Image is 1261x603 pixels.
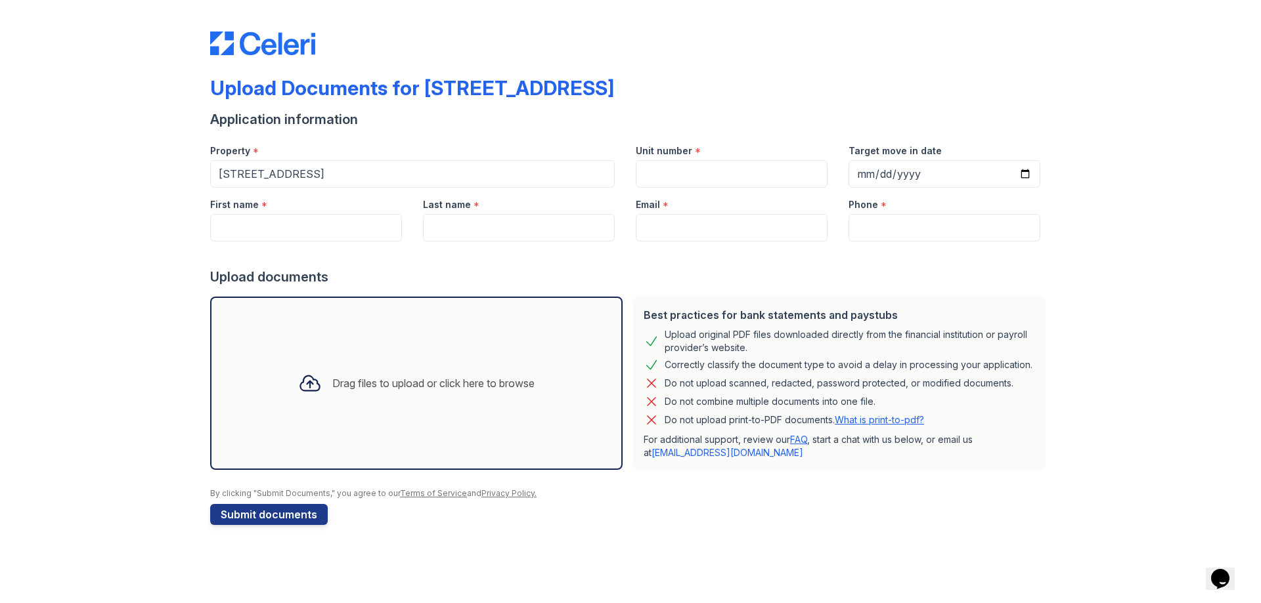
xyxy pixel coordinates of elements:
label: Unit number [636,144,692,157]
div: Correctly classify the document type to avoid a delay in processing your application. [665,357,1032,373]
p: Do not upload print-to-PDF documents. [665,413,924,426]
a: FAQ [790,434,807,445]
div: Do not upload scanned, redacted, password protected, or modified documents. [665,375,1013,391]
label: Email [636,198,660,211]
iframe: chat widget [1206,551,1248,590]
div: Drag files to upload or click here to browse [332,375,535,391]
img: CE_Logo_Blue-a8612792a0a2168367f1c8372b55b34899dd931a85d93a1a3d3e32e68fde9ad4.png [210,31,315,55]
div: By clicking "Submit Documents," you agree to our and [210,488,1051,499]
div: Upload Documents for [STREET_ADDRESS] [210,76,614,100]
div: Best practices for bank statements and paystubs [644,307,1035,323]
div: Upload original PDF files downloaded directly from the financial institution or payroll provider’... [665,328,1035,354]
a: [EMAIL_ADDRESS][DOMAIN_NAME] [652,447,803,458]
label: Last name [423,198,471,211]
a: Terms of Service [400,488,467,498]
button: Submit documents [210,504,328,525]
a: Privacy Policy. [481,488,537,498]
label: Phone [849,198,878,211]
label: Target move in date [849,144,942,157]
div: Upload documents [210,268,1051,286]
div: Application information [210,110,1051,129]
p: For additional support, review our , start a chat with us below, or email us at [644,433,1035,459]
div: Do not combine multiple documents into one file. [665,394,875,409]
label: First name [210,198,259,211]
a: What is print-to-pdf? [835,414,924,425]
label: Property [210,144,250,157]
